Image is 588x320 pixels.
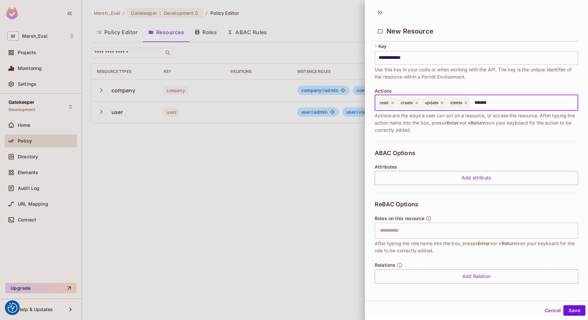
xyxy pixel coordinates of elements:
span: Attributes [375,164,397,170]
span: Roles on this resource [375,216,424,221]
div: delete [447,98,470,108]
div: create [398,98,421,108]
div: Add Relation [375,269,578,284]
div: update [422,98,446,108]
div: Add attribute [375,171,578,185]
button: Save [563,305,585,316]
span: Relations [375,263,395,268]
span: Actions [375,88,392,94]
span: Use this key in your code or when working with the API. The key is the unique identifier of the r... [375,66,578,80]
span: update [425,100,439,105]
button: Cancel [542,305,563,316]
span: <Return> [468,120,489,126]
div: read [377,98,396,108]
button: Consent Preferences [8,303,17,313]
span: <Enter> [475,240,493,246]
span: delete [450,100,462,105]
span: <Return> [498,240,520,246]
span: read [380,100,389,105]
span: create [401,100,413,105]
span: Actions are the ways a user can act on a resource, or access the resource. After typing the actio... [375,112,578,134]
span: ReBAC Options [375,201,418,208]
span: After typing the role name into the box, press or on your keyboard for the role to be correctly a... [375,240,578,254]
span: ABAC Options [375,150,415,156]
span: New Resource [387,27,433,35]
span: Key [378,44,387,49]
span: <Enter> [444,120,462,126]
img: Revisit consent button [8,303,17,313]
